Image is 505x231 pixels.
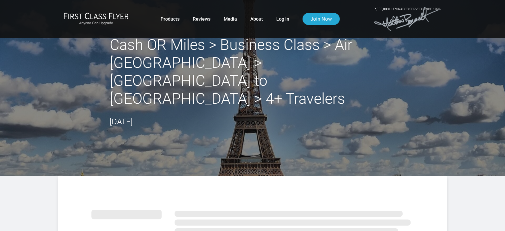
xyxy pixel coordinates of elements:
[250,13,263,25] a: About
[110,117,133,126] time: [DATE]
[63,21,129,26] small: Anyone Can Upgrade
[303,13,340,25] a: Join Now
[110,36,396,108] h2: Cash OR Miles > Business Class > Air [GEOGRAPHIC_DATA] > [GEOGRAPHIC_DATA] to [GEOGRAPHIC_DATA] >...
[276,13,289,25] a: Log In
[193,13,210,25] a: Reviews
[63,12,129,26] a: First Class FlyerAnyone Can Upgrade
[224,13,237,25] a: Media
[161,13,180,25] a: Products
[63,12,129,19] img: First Class Flyer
